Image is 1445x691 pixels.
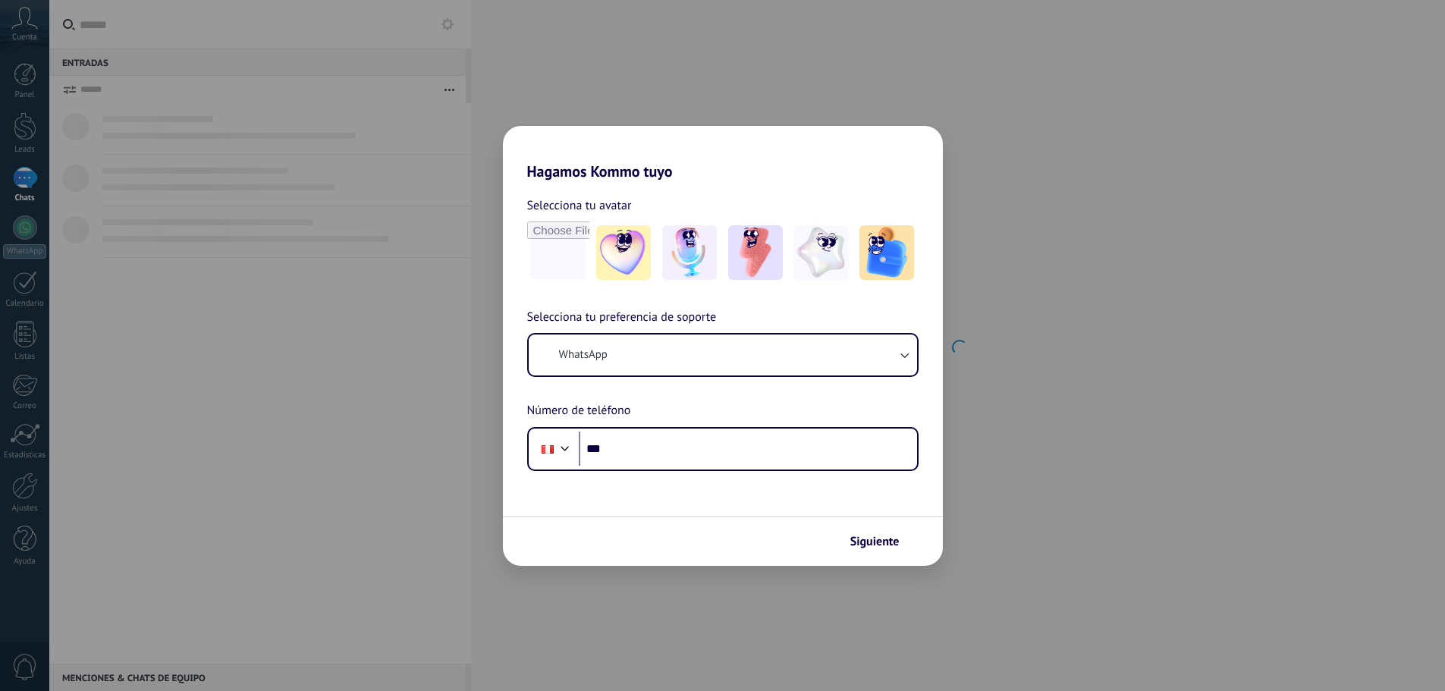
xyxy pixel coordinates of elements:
img: -4.jpeg [794,225,849,280]
button: WhatsApp [529,335,917,375]
span: Número de teléfono [527,401,631,421]
div: Peru: + 51 [533,433,562,465]
span: Siguiente [850,536,900,547]
h2: Hagamos Kommo tuyo [503,126,943,181]
img: -1.jpeg [596,225,651,280]
img: -2.jpeg [662,225,717,280]
span: Selecciona tu avatar [527,196,632,215]
span: Selecciona tu preferencia de soporte [527,308,717,328]
img: -3.jpeg [728,225,783,280]
button: Siguiente [843,529,920,554]
span: WhatsApp [559,347,608,363]
img: -5.jpeg [859,225,914,280]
